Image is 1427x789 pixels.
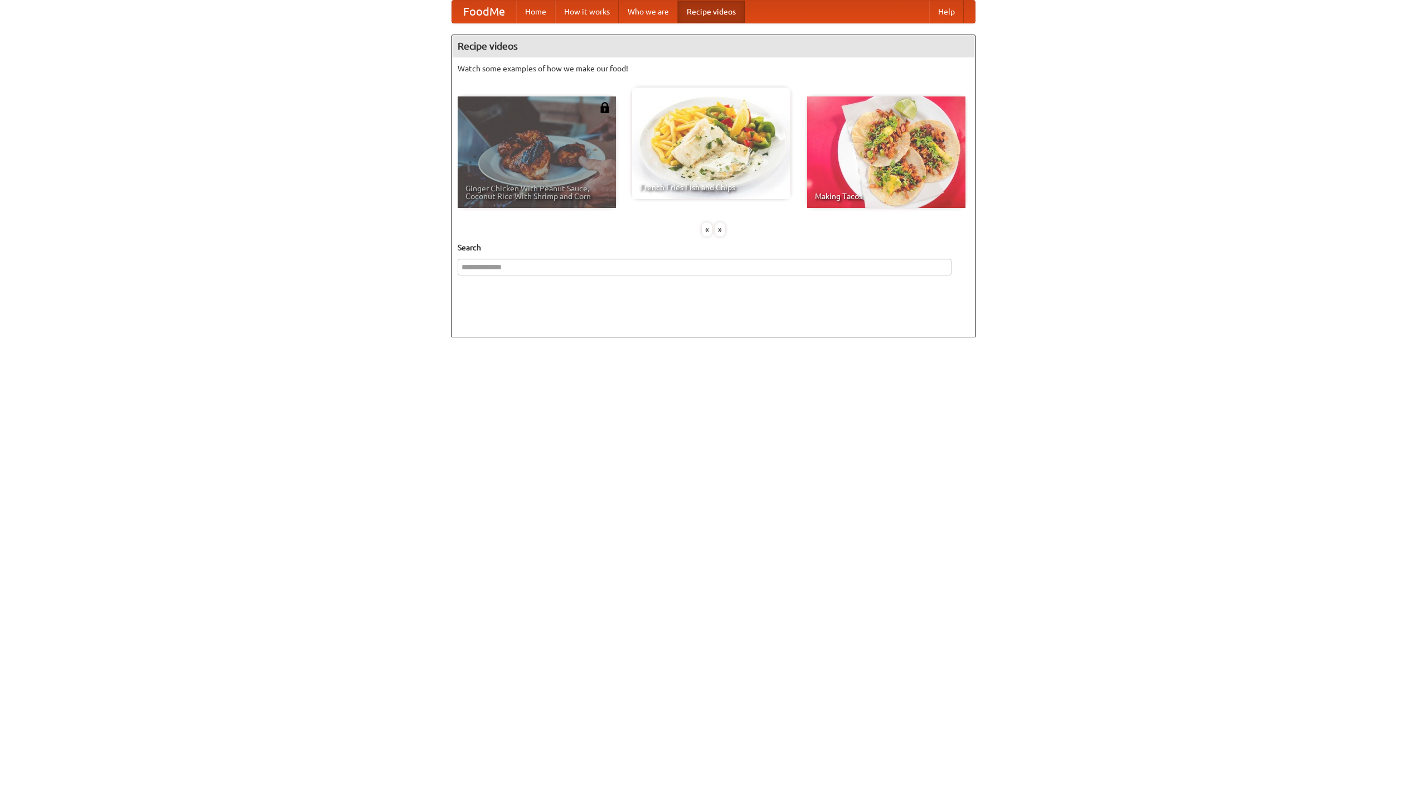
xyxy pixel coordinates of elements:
div: « [702,222,712,236]
div: » [715,222,725,236]
span: French Fries Fish and Chips [640,183,783,191]
a: Home [516,1,555,23]
a: Help [929,1,964,23]
a: FoodMe [452,1,516,23]
a: Making Tacos [807,96,965,208]
a: How it works [555,1,619,23]
span: Making Tacos [815,192,958,200]
h5: Search [458,242,969,253]
img: 483408.png [599,102,610,113]
a: Recipe videos [678,1,745,23]
h4: Recipe videos [452,35,975,57]
a: French Fries Fish and Chips [632,88,790,199]
p: Watch some examples of how we make our food! [458,63,969,74]
a: Who we are [619,1,678,23]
